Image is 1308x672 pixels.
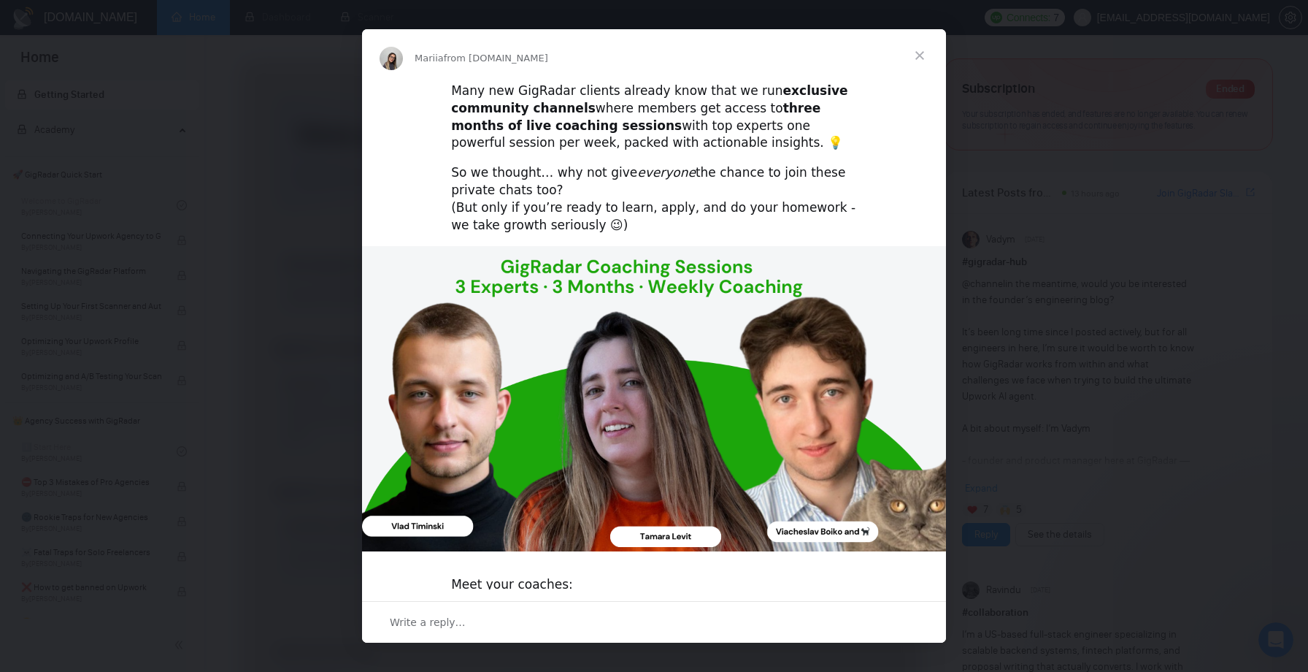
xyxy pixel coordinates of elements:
b: three months of live coaching sessions [451,101,820,133]
img: Profile image for Mariia [380,47,403,70]
span: Close [893,29,946,82]
b: exclusive community channels [451,83,847,115]
span: Write a reply… [390,613,466,632]
span: Mariia [415,53,444,64]
span: from [DOMAIN_NAME] [444,53,548,64]
div: So we thought… why not give the chance to join these private chats too? (But only if you’re ready... [451,164,857,234]
div: Many new GigRadar clients already know that we run where members get access to with top experts o... [451,83,857,152]
i: everyone [637,165,696,180]
div: Open conversation and reply [362,601,946,643]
